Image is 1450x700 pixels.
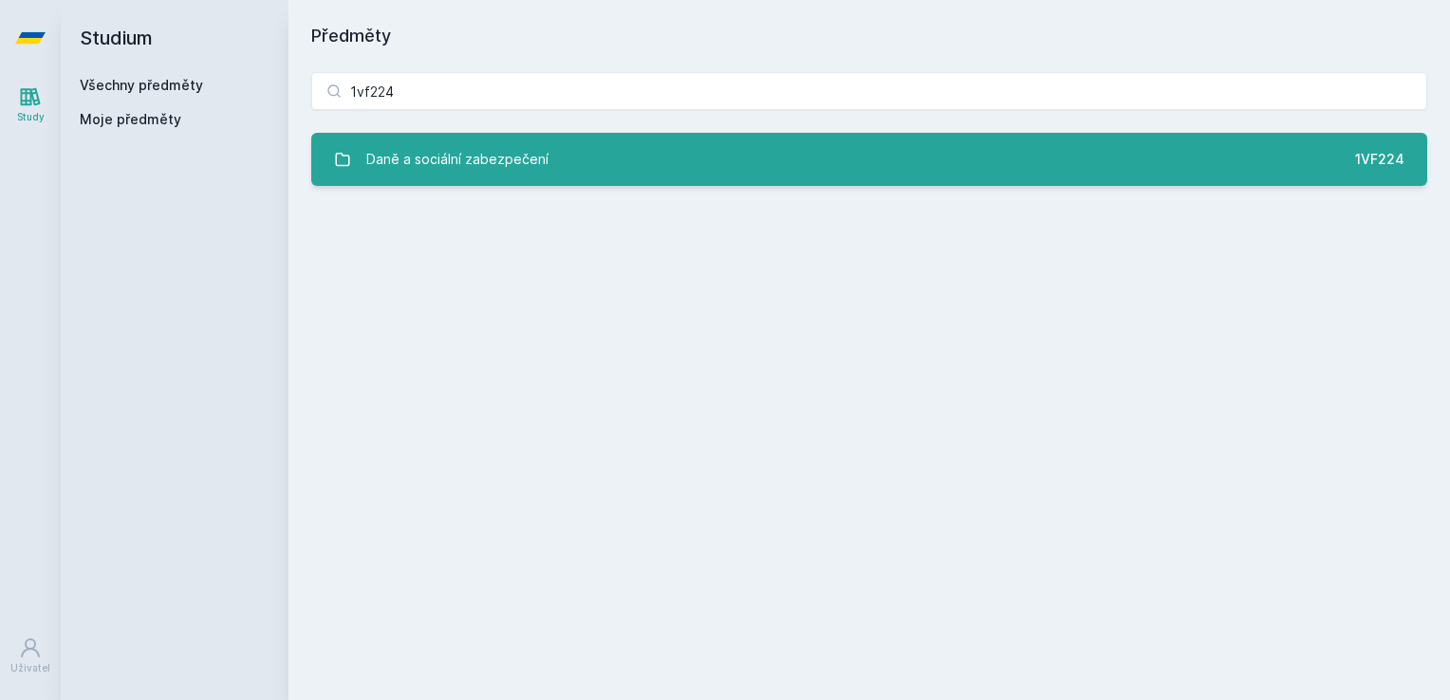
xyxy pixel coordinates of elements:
[311,72,1427,110] input: Název nebo ident předmětu…
[80,110,181,129] span: Moje předměty
[1355,150,1404,169] div: 1VF224
[4,627,57,685] a: Uživatel
[10,661,50,675] div: Uživatel
[366,140,548,178] div: Daně a sociální zabezpečení
[311,23,1427,49] h1: Předměty
[4,76,57,134] a: Study
[311,133,1427,186] a: Daně a sociální zabezpečení 1VF224
[80,77,203,93] a: Všechny předměty
[17,110,45,124] div: Study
